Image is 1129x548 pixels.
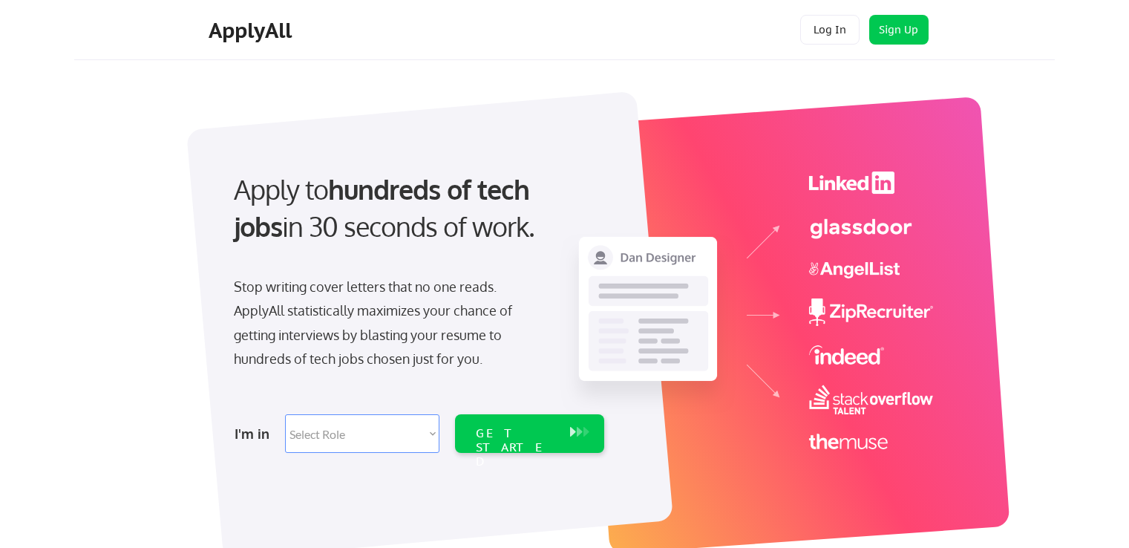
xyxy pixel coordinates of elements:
button: Log In [800,15,860,45]
div: ApplyAll [209,18,296,43]
div: Stop writing cover letters that no one reads. ApplyAll statistically maximizes your chance of get... [234,275,539,371]
div: I'm in [235,422,276,446]
strong: hundreds of tech jobs [234,172,536,243]
div: GET STARTED [476,426,555,469]
div: Apply to in 30 seconds of work. [234,171,598,246]
button: Sign Up [869,15,929,45]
